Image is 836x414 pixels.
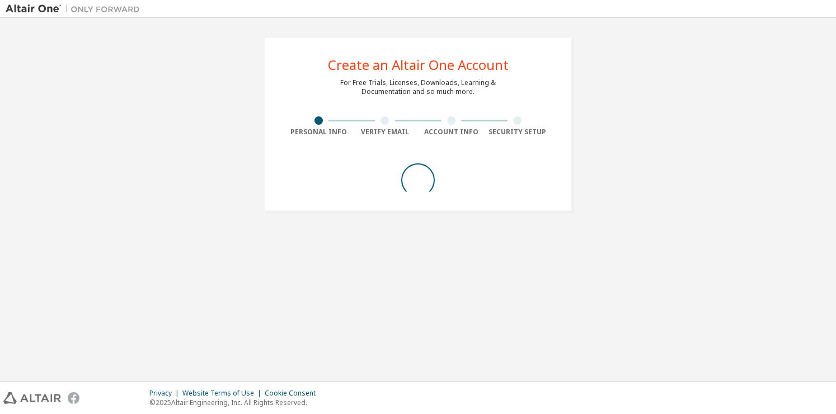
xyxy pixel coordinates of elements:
p: © 2025 Altair Engineering, Inc. All Rights Reserved. [149,398,322,407]
div: Verify Email [352,128,419,137]
img: facebook.svg [68,392,79,404]
img: altair_logo.svg [3,392,61,404]
div: Create an Altair One Account [328,58,509,72]
div: Security Setup [485,128,551,137]
div: Website Terms of Use [182,389,265,398]
div: Privacy [149,389,182,398]
img: Altair One [6,3,145,15]
div: Account Info [418,128,485,137]
div: For Free Trials, Licenses, Downloads, Learning & Documentation and so much more. [340,78,496,96]
div: Personal Info [285,128,352,137]
div: Cookie Consent [265,389,322,398]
